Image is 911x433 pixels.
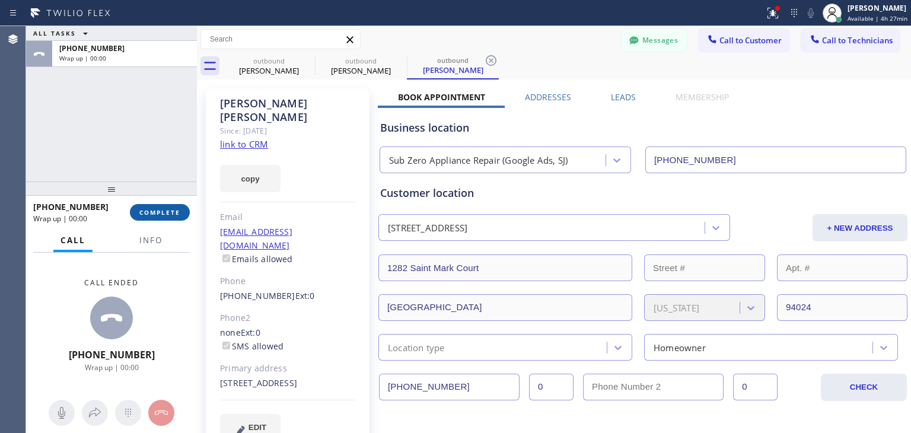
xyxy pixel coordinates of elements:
[84,278,139,288] span: Call ended
[220,340,284,352] label: SMS allowed
[220,226,292,251] a: [EMAIL_ADDRESS][DOMAIN_NAME]
[733,374,778,400] input: Ext. 2
[220,253,293,265] label: Emails allowed
[316,56,406,65] div: outbound
[249,423,266,432] span: EDIT
[148,400,174,426] button: Hang up
[316,65,406,76] div: [PERSON_NAME]
[398,91,485,103] label: Book Appointment
[220,377,356,390] div: [STREET_ADDRESS]
[224,65,314,76] div: [PERSON_NAME]
[132,229,170,252] button: Info
[295,290,315,301] span: Ext: 0
[220,97,356,124] div: [PERSON_NAME] [PERSON_NAME]
[583,374,724,400] input: Phone Number 2
[408,56,498,65] div: outbound
[380,120,906,136] div: Business location
[408,53,498,78] div: Carol Peters
[49,400,75,426] button: Mute
[33,201,109,212] span: [PHONE_NUMBER]
[848,3,907,13] div: [PERSON_NAME]
[220,124,356,138] div: Since: [DATE]
[822,35,893,46] span: Call to Technicians
[241,327,260,338] span: Ext: 0
[802,5,819,21] button: Mute
[379,374,520,400] input: Phone Number
[220,138,268,150] a: link to CRM
[378,254,632,281] input: Address
[222,342,230,349] input: SMS allowed
[389,154,568,167] div: Sub Zero Appliance Repair (Google Ads, SJ)
[801,29,899,52] button: Call to Technicians
[622,29,687,52] button: Messages
[220,211,356,224] div: Email
[654,340,706,354] div: Homeowner
[644,254,765,281] input: Street #
[59,54,106,62] span: Wrap up | 00:00
[130,204,190,221] button: COMPLETE
[85,362,139,372] span: Wrap up | 00:00
[388,340,445,354] div: Location type
[611,91,636,103] label: Leads
[26,26,100,40] button: ALL TASKS
[848,14,907,23] span: Available | 4h 27min
[699,29,789,52] button: Call to Customer
[220,165,281,192] button: copy
[82,400,108,426] button: Open directory
[719,35,782,46] span: Call to Customer
[378,294,632,321] input: City
[224,56,314,65] div: outbound
[529,374,574,400] input: Ext.
[115,400,141,426] button: Open dialpad
[59,43,125,53] span: [PHONE_NUMBER]
[525,91,571,103] label: Addresses
[220,311,356,325] div: Phone2
[139,208,180,216] span: COMPLETE
[408,65,498,75] div: [PERSON_NAME]
[224,53,314,79] div: Isaac Kim
[53,229,93,252] button: Call
[201,30,360,49] input: Search
[220,275,356,288] div: Phone
[220,290,295,301] a: [PHONE_NUMBER]
[813,214,907,241] button: + NEW ADDRESS
[676,91,729,103] label: Membership
[380,185,906,201] div: Customer location
[69,348,155,361] span: [PHONE_NUMBER]
[33,29,76,37] span: ALL TASKS
[220,326,356,354] div: none
[388,221,467,235] div: [STREET_ADDRESS]
[777,294,907,321] input: ZIP
[777,254,907,281] input: Apt. #
[645,147,906,173] input: Phone Number
[33,214,87,224] span: Wrap up | 00:00
[60,235,85,246] span: Call
[222,254,230,262] input: Emails allowed
[316,53,406,79] div: Carol Peters
[139,235,163,246] span: Info
[821,374,907,401] button: CHECK
[220,362,356,375] div: Primary address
